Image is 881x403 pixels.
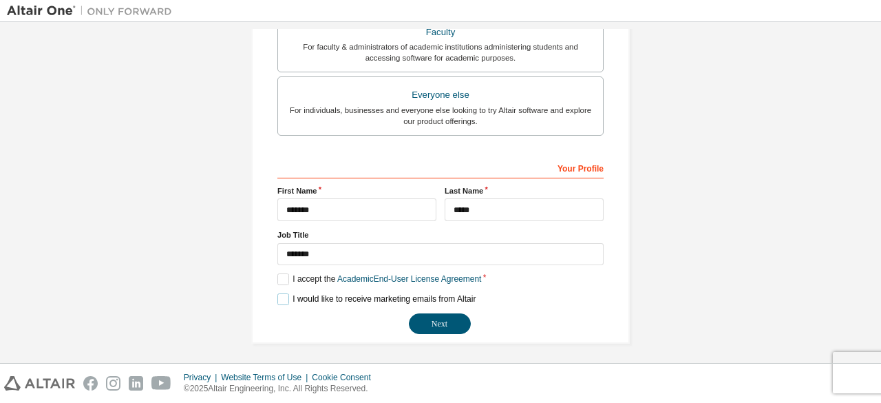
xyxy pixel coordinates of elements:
[337,274,481,284] a: Academic End-User License Agreement
[312,372,379,383] div: Cookie Consent
[184,372,221,383] div: Privacy
[221,372,312,383] div: Website Terms of Use
[151,376,171,391] img: youtube.svg
[286,85,595,105] div: Everyone else
[286,41,595,63] div: For faculty & administrators of academic institutions administering students and accessing softwa...
[409,313,471,334] button: Next
[7,4,179,18] img: Altair One
[277,273,481,285] label: I accept the
[286,23,595,42] div: Faculty
[184,383,379,395] p: © 2025 Altair Engineering, Inc. All Rights Reserved.
[83,376,98,391] img: facebook.svg
[277,156,604,178] div: Your Profile
[106,376,120,391] img: instagram.svg
[445,185,604,196] label: Last Name
[277,185,436,196] label: First Name
[277,229,604,240] label: Job Title
[277,293,476,305] label: I would like to receive marketing emails from Altair
[4,376,75,391] img: altair_logo.svg
[286,105,595,127] div: For individuals, businesses and everyone else looking to try Altair software and explore our prod...
[129,376,143,391] img: linkedin.svg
